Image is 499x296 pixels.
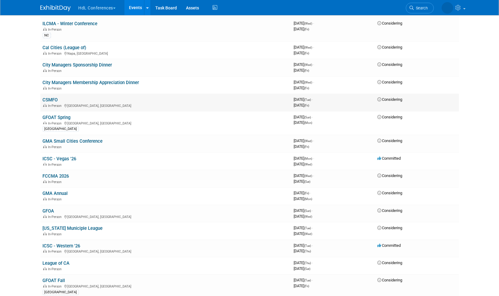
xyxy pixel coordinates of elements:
[48,87,64,90] span: In-Person
[294,144,309,149] span: [DATE]
[305,81,312,84] span: (Wed)
[305,174,312,178] span: (Wed)
[305,267,311,270] span: (Sat)
[294,68,309,73] span: [DATE]
[43,278,65,283] a: GFOAT Fall
[305,180,311,183] span: (Sat)
[294,173,314,178] span: [DATE]
[43,97,58,103] a: CSMFO
[312,278,313,282] span: -
[294,162,312,166] span: [DATE]
[43,45,86,50] a: Cal Cities (League of)
[294,196,312,201] span: [DATE]
[294,231,312,236] span: [DATE]
[305,244,311,247] span: (Tue)
[43,232,47,235] img: In-Person Event
[48,250,64,253] span: In-Person
[294,51,309,55] span: [DATE]
[414,6,428,10] span: Search
[48,215,64,219] span: In-Person
[48,163,64,167] span: In-Person
[305,87,309,90] span: (Fri)
[48,232,64,236] span: In-Person
[305,116,311,119] span: (Sun)
[48,104,64,108] span: In-Person
[48,52,64,56] span: In-Person
[43,51,289,56] div: Napa, [GEOGRAPHIC_DATA]
[48,121,64,125] span: In-Person
[43,87,47,90] img: In-Person Event
[43,267,47,270] img: In-Person Event
[294,27,309,31] span: [DATE]
[305,284,309,288] span: (Fri)
[378,21,403,26] span: Considering
[43,21,98,26] a: ILCMA - Winter Conference
[43,52,47,55] img: In-Person Event
[442,2,453,14] img: Polly Tracy
[294,21,314,26] span: [DATE]
[378,138,403,143] span: Considering
[43,191,68,196] a: GMA Annual
[378,173,403,178] span: Considering
[43,197,47,200] img: In-Person Event
[305,46,312,49] span: (Wed)
[294,249,311,253] span: [DATE]
[43,226,103,231] a: [US_STATE] Municiple League
[43,180,47,183] img: In-Person Event
[305,250,311,253] span: (Thu)
[305,98,311,101] span: (Tue)
[378,226,403,230] span: Considering
[294,120,312,125] span: [DATE]
[294,80,314,84] span: [DATE]
[43,163,47,166] img: In-Person Event
[378,115,403,119] span: Considering
[40,5,71,11] img: ExhibitDay
[305,163,312,166] span: (Wed)
[378,208,403,213] span: Considering
[294,208,313,213] span: [DATE]
[294,266,311,271] span: [DATE]
[43,208,54,214] a: GFOA
[305,104,309,107] span: (Fri)
[305,139,312,143] span: (Wed)
[378,62,403,67] span: Considering
[43,115,71,120] a: GFOAT Spring
[305,226,311,230] span: (Tue)
[378,278,403,282] span: Considering
[312,115,313,119] span: -
[43,250,47,253] img: In-Person Event
[43,290,79,295] div: [GEOGRAPHIC_DATA]
[378,260,403,265] span: Considering
[294,226,313,230] span: [DATE]
[294,115,313,119] span: [DATE]
[43,156,76,162] a: ICSC - Vegas '26
[305,63,312,66] span: (Wed)
[294,45,314,49] span: [DATE]
[312,226,313,230] span: -
[294,62,314,67] span: [DATE]
[378,191,403,195] span: Considering
[43,121,47,124] img: In-Person Event
[43,249,289,253] div: [GEOGRAPHIC_DATA], [GEOGRAPHIC_DATA]
[43,69,47,72] img: In-Person Event
[48,69,64,73] span: In-Person
[378,45,403,49] span: Considering
[305,192,309,195] span: (Fri)
[378,97,403,102] span: Considering
[294,284,309,288] span: [DATE]
[305,279,311,282] span: (Tue)
[43,28,47,31] img: In-Person Event
[294,278,313,282] span: [DATE]
[305,261,311,265] span: (Thu)
[294,260,313,265] span: [DATE]
[43,215,47,218] img: In-Person Event
[43,126,79,132] div: [GEOGRAPHIC_DATA]
[294,156,314,161] span: [DATE]
[43,173,69,179] a: FCCMA 2026
[305,215,312,218] span: (Wed)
